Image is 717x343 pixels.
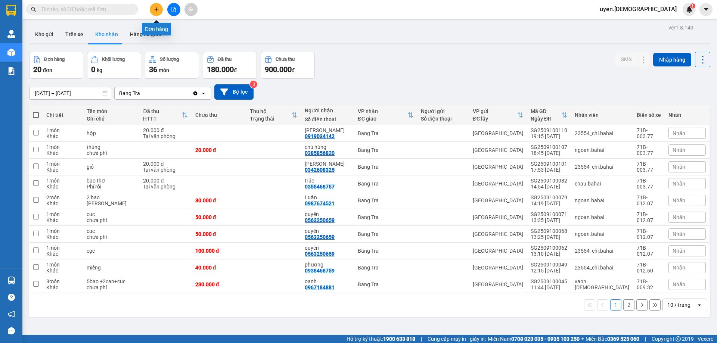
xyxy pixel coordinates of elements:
div: Đã thu [218,57,232,62]
div: Khác [46,284,79,290]
div: Bang Tra [358,214,413,220]
div: minh chấn [305,127,350,133]
svg: open [201,90,207,96]
svg: open [696,302,702,308]
strong: 1900 633 818 [383,336,415,342]
th: Toggle SortBy [527,105,571,125]
div: chau.bahai [575,181,629,187]
sup: 3 [250,81,257,88]
div: Đơn hàng [44,57,65,62]
div: [GEOGRAPHIC_DATA] [473,147,523,153]
th: Toggle SortBy [354,105,417,125]
div: 11:44 [DATE] [531,284,567,290]
div: ngoan.bahai [575,214,629,220]
div: 80.000 đ [195,197,243,203]
button: Bộ lọc [214,84,254,100]
div: cục [87,248,136,254]
div: quyên [305,211,350,217]
button: SMS [615,53,637,66]
span: món [159,67,169,73]
img: logo-vxr [6,5,16,16]
div: 13:10 [DATE] [531,251,567,257]
span: đ [292,67,295,73]
div: 1 món [46,211,79,217]
div: 13:35 [DATE] [531,217,567,223]
div: 0938468759 [305,268,335,274]
span: Nhận: [71,6,89,14]
div: 50.000 đ [195,214,243,220]
div: 5bao +2can+cục [87,278,136,284]
input: Tìm tên, số ĐT hoặc mã đơn [41,5,129,13]
div: giỏ [87,164,136,170]
div: 1 món [46,161,79,167]
div: 71B-012.07 [637,245,661,257]
span: ⚪️ [581,337,584,340]
div: SG2509100082 [531,178,567,184]
span: Cung cấp máy in - giấy in: [428,335,486,343]
span: Miền Bắc [586,335,639,343]
div: Mai [71,23,147,32]
div: 0563250659 [305,251,335,257]
div: Tên món [87,108,136,114]
div: 50.000 đ [195,231,243,237]
div: Phí rồi [87,184,136,190]
div: Đã thu [143,108,181,114]
div: ver 1.8.143 [668,24,693,32]
div: 0967184881 [305,284,335,290]
div: Khác [46,268,79,274]
div: Thu hộ [250,108,291,114]
button: Trên xe [59,25,89,43]
div: chưa phi [87,217,136,223]
div: SG2509100049 [531,262,567,268]
div: 71B-003.77 [637,144,661,156]
div: [GEOGRAPHIC_DATA] [473,265,523,271]
button: Số lượng36món [145,52,199,79]
span: Hỗ trợ kỹ thuật: [347,335,415,343]
div: Bang Tra [358,265,413,271]
span: Miền Nam [488,335,580,343]
button: aim [184,3,198,16]
div: hộp [87,130,136,136]
input: Select a date range. [30,87,111,99]
div: 71B-012.60 [637,262,661,274]
span: Nhãn [673,147,685,153]
div: Tặng [305,161,350,167]
div: Số điện thoại [305,116,350,122]
span: đ [234,67,237,73]
button: Hàng đã giao [124,25,167,43]
th: Toggle SortBy [139,105,191,125]
button: plus [150,3,163,16]
span: kg [97,67,102,73]
span: Gửi: [6,7,18,15]
div: Chưa thu [276,57,295,62]
div: bao thơ [87,178,136,184]
div: 1 món [46,144,79,150]
div: 71B-012.07 [637,228,661,240]
div: 20.000 đ [143,161,187,167]
div: chưa phi [87,150,136,156]
div: Mã GD [531,108,561,114]
span: 1 [691,3,694,9]
span: CC : [70,49,81,57]
div: Khác [46,150,79,156]
div: quyên [305,245,350,251]
div: 17:53 [DATE] [531,167,567,173]
div: 71B-012.07 [637,211,661,223]
sup: 1 [690,3,695,9]
div: 0355468757 [305,184,335,190]
div: Người gửi [421,108,465,114]
div: [GEOGRAPHIC_DATA] [473,281,523,287]
span: question-circle [8,294,15,301]
div: [GEOGRAPHIC_DATA] [473,248,523,254]
div: 1 món [46,228,79,234]
span: Nhãn [673,265,685,271]
img: solution-icon [7,67,15,75]
div: Khác [46,234,79,240]
span: Nhãn [673,248,685,254]
div: 2 bao [87,194,136,200]
span: Nhãn [673,281,685,287]
div: 1 món [46,178,79,184]
div: 14:19 [DATE] [531,200,567,206]
div: ĐC lấy [473,116,517,122]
